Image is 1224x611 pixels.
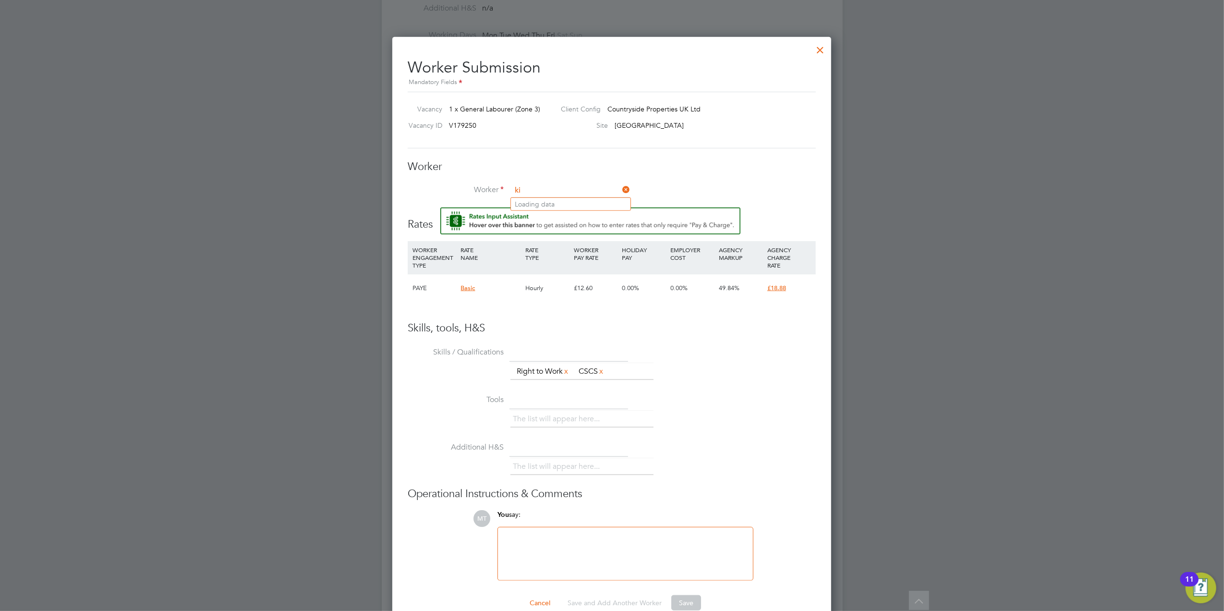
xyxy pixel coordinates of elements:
[513,365,573,378] li: Right to Work
[670,284,688,292] span: 0.00%
[615,121,684,130] span: [GEOGRAPHIC_DATA]
[523,274,571,302] div: Hourly
[408,442,504,452] label: Additional H&S
[513,460,604,473] li: The list will appear here...
[719,284,739,292] span: 49.84%
[408,185,504,195] label: Worker
[408,321,816,335] h3: Skills, tools, H&S
[449,105,540,113] span: 1 x General Labourer (Zone 3)
[459,241,523,266] div: RATE NAME
[408,395,504,405] label: Tools
[497,510,753,527] div: say:
[575,365,608,378] li: CSCS
[440,208,740,234] button: Rate Assistant
[449,121,476,130] span: V179250
[408,487,816,501] h3: Operational Instructions & Comments
[554,105,601,113] label: Client Config
[571,241,620,266] div: WORKER PAY RATE
[671,595,701,611] button: Save
[511,183,630,198] input: Search for...
[513,413,604,426] li: The list will appear here...
[668,241,716,266] div: EMPLOYER COST
[560,595,669,611] button: Save and Add Another Worker
[765,241,813,274] div: AGENCY CHARGE RATE
[598,365,605,378] a: x
[563,365,570,378] a: x
[461,284,475,292] span: Basic
[404,121,442,130] label: Vacancy ID
[410,241,459,274] div: WORKER ENGAGEMENT TYPE
[716,241,765,266] div: AGENCY MARKUP
[497,511,509,519] span: You
[522,595,558,611] button: Cancel
[1185,579,1194,592] div: 11
[571,274,620,302] div: £12.60
[408,160,816,174] h3: Worker
[410,274,459,302] div: PAYE
[473,510,490,527] span: MT
[554,121,608,130] label: Site
[511,198,630,210] li: Loading data
[767,284,786,292] span: £18.88
[404,105,442,113] label: Vacancy
[523,241,571,266] div: RATE TYPE
[622,284,640,292] span: 0.00%
[608,105,701,113] span: Countryside Properties UK Ltd
[408,347,504,357] label: Skills / Qualifications
[408,77,816,88] div: Mandatory Fields
[620,241,668,266] div: HOLIDAY PAY
[1186,573,1216,603] button: Open Resource Center, 11 new notifications
[408,50,816,88] h2: Worker Submission
[408,208,816,232] h3: Rates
